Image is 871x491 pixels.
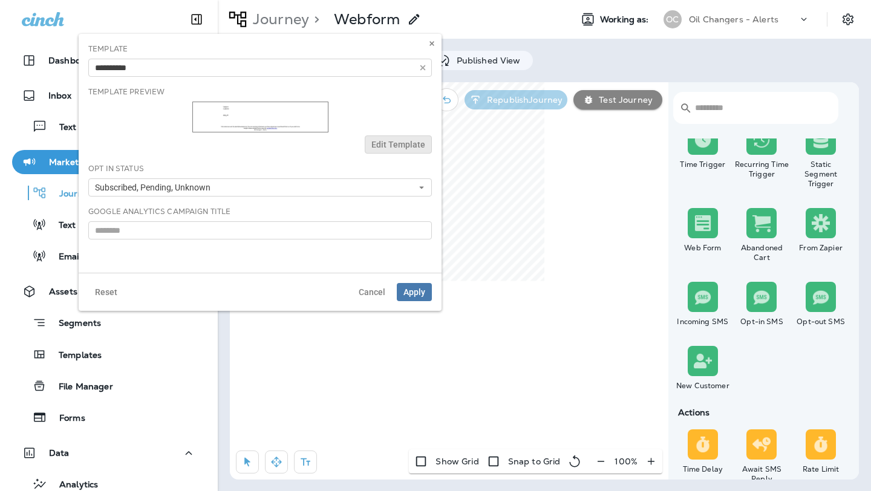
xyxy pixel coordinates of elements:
[248,10,309,28] p: Journey
[47,122,120,134] p: Text Messages
[676,381,730,391] div: New Customer
[594,95,653,105] p: Test Journey
[794,464,848,474] div: Rate Limit
[12,310,206,336] button: Segments
[88,87,165,97] label: Template Preview
[12,405,206,430] button: Forms
[49,287,77,296] p: Assets
[12,279,206,304] button: Assets
[676,317,730,327] div: Incoming SMS
[676,464,730,474] div: Time Delay
[12,114,206,139] button: Text Messages
[451,56,521,65] p: Published View
[673,408,850,417] div: Actions
[47,252,131,263] p: Email Broadcasts
[88,283,124,301] button: Reset
[12,342,206,367] button: Templates
[47,382,113,393] p: File Manager
[664,10,682,28] div: OC
[12,243,206,268] button: Email Broadcasts
[735,464,789,484] div: Await SMS Reply
[676,160,730,169] div: Time Trigger
[735,317,789,327] div: Opt-in SMS
[735,160,789,179] div: Recurring Time Trigger
[95,183,215,193] span: Subscribed, Pending, Unknown
[88,178,432,197] button: Subscribed, Pending, Unknown
[397,283,432,301] button: Apply
[334,10,400,28] p: Webform
[180,7,214,31] button: Collapse Sidebar
[47,189,97,200] p: Journeys
[47,350,102,362] p: Templates
[794,243,848,253] div: From Zapier
[352,283,392,301] button: Cancel
[48,91,71,100] p: Inbox
[12,180,206,206] button: Journeys
[309,10,319,28] p: >
[88,207,230,216] label: Google Analytics Campaign Title
[615,457,638,466] p: 100 %
[49,448,70,458] p: Data
[573,90,662,109] button: Test Journey
[365,135,432,154] button: Edit Template
[794,160,848,189] div: Static Segment Trigger
[192,102,328,132] img: thumbnail for template
[49,157,91,167] p: Marketing
[794,317,848,327] div: Opt-out SMS
[600,15,651,25] span: Working as:
[12,441,206,465] button: Data
[95,288,117,296] span: Reset
[508,457,561,466] p: Snap to Grid
[12,150,206,174] button: Marketing
[12,83,206,108] button: Inbox
[47,413,85,424] p: Forms
[47,480,98,491] p: Analytics
[371,140,425,149] span: Edit Template
[12,373,206,398] button: File Manager
[47,220,125,232] p: Text Broadcasts
[88,44,128,54] label: Template
[88,164,144,174] label: Opt In Status
[12,212,206,237] button: Text Broadcasts
[48,56,94,65] p: Dashboard
[47,318,101,330] p: Segments
[403,288,425,296] span: Apply
[359,288,385,296] span: Cancel
[837,8,859,30] button: Settings
[735,243,789,262] div: Abandoned Cart
[689,15,778,24] p: Oil Changers - Alerts
[12,48,206,73] button: Dashboard
[435,457,478,466] p: Show Grid
[676,243,730,253] div: Web Form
